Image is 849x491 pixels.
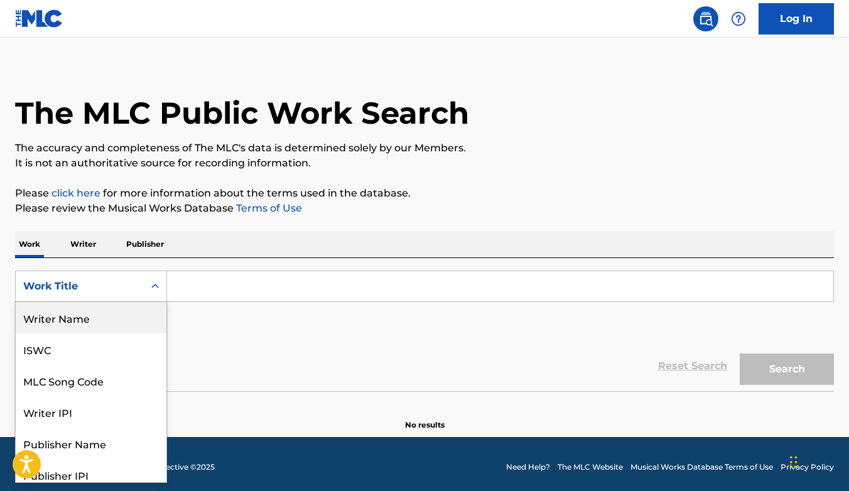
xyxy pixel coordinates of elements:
[16,333,166,365] div: ISWC
[51,187,100,199] a: click here
[726,6,751,31] div: Help
[16,428,166,459] div: Publisher Name
[698,11,713,26] img: search
[15,94,469,132] h1: The MLC Public Work Search
[558,461,623,473] a: The MLC Website
[16,396,166,428] div: Writer IPI
[16,302,166,333] div: Writer Name
[122,231,168,257] p: Publisher
[234,202,302,214] a: Terms of Use
[630,461,773,473] a: Musical Works Database Terms of Use
[790,443,798,481] div: Drag
[67,231,100,257] p: Writer
[16,365,166,396] div: MLC Song Code
[16,459,166,490] div: Publisher IPI
[781,461,834,473] a: Privacy Policy
[731,11,746,26] img: help
[15,9,63,28] img: MLC Logo
[405,404,445,431] p: No results
[15,156,834,171] p: It is not an authoritative source for recording information.
[506,461,550,473] a: Need Help?
[23,279,136,294] div: Work Title
[15,186,834,201] p: Please for more information about the terms used in the database.
[15,231,44,257] p: Work
[786,431,849,491] iframe: Chat Widget
[693,6,718,31] a: Public Search
[15,141,834,156] p: The accuracy and completeness of The MLC's data is determined solely by our Members.
[15,201,834,216] p: Please review the Musical Works Database
[759,3,834,35] a: Log In
[15,271,834,391] form: Search Form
